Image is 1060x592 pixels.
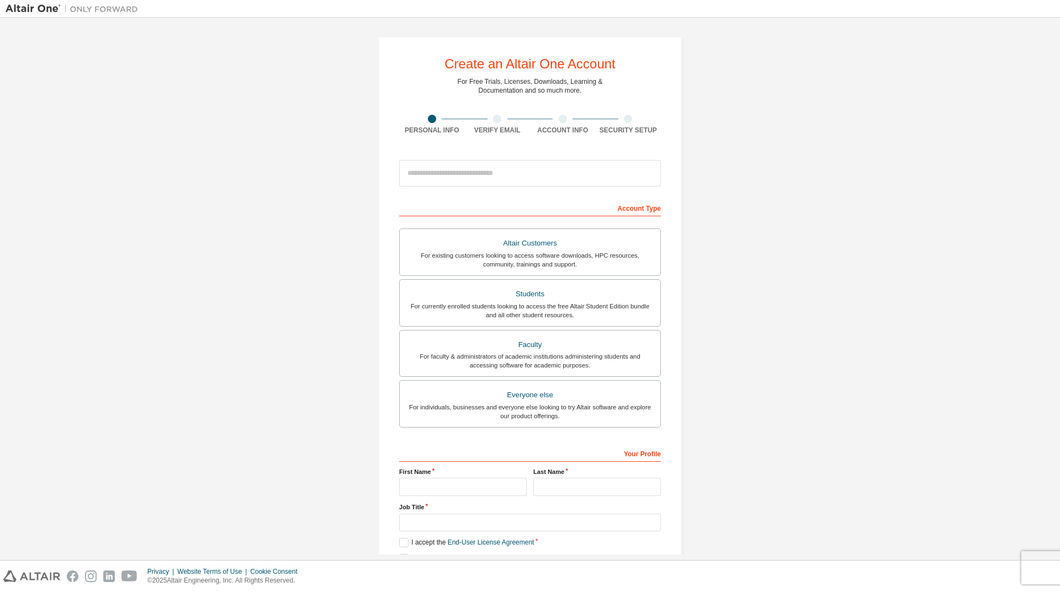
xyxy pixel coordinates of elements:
img: altair_logo.svg [3,570,60,582]
p: © 2025 Altair Engineering, Inc. All Rights Reserved. [147,576,304,585]
div: Create an Altair One Account [444,57,616,71]
img: linkedin.svg [103,570,115,582]
div: Personal Info [399,126,465,135]
div: For faculty & administrators of academic institutions administering students and accessing softwa... [406,352,654,370]
div: Privacy [147,567,177,576]
div: For existing customers looking to access software downloads, HPC resources, community, trainings ... [406,251,654,269]
div: Account Type [399,199,661,216]
div: Faculty [406,337,654,353]
div: Account Info [530,126,596,135]
img: youtube.svg [121,570,137,582]
img: instagram.svg [85,570,97,582]
label: First Name [399,467,527,476]
div: Your Profile [399,444,661,462]
a: End-User License Agreement [448,538,534,546]
div: For individuals, businesses and everyone else looking to try Altair software and explore our prod... [406,403,654,420]
div: Website Terms of Use [177,567,250,576]
label: Last Name [533,467,661,476]
div: Cookie Consent [250,567,304,576]
div: Verify Email [465,126,531,135]
div: Security Setup [596,126,661,135]
img: Altair One [6,3,144,14]
div: Students [406,286,654,302]
label: I would like to receive marketing emails from Altair [399,554,558,563]
img: facebook.svg [67,570,78,582]
div: For currently enrolled students looking to access the free Altair Student Edition bundle and all ... [406,302,654,319]
label: Job Title [399,503,661,511]
label: I accept the [399,538,534,547]
div: Altair Customers [406,236,654,251]
div: For Free Trials, Licenses, Downloads, Learning & Documentation and so much more. [458,77,603,95]
div: Everyone else [406,387,654,403]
